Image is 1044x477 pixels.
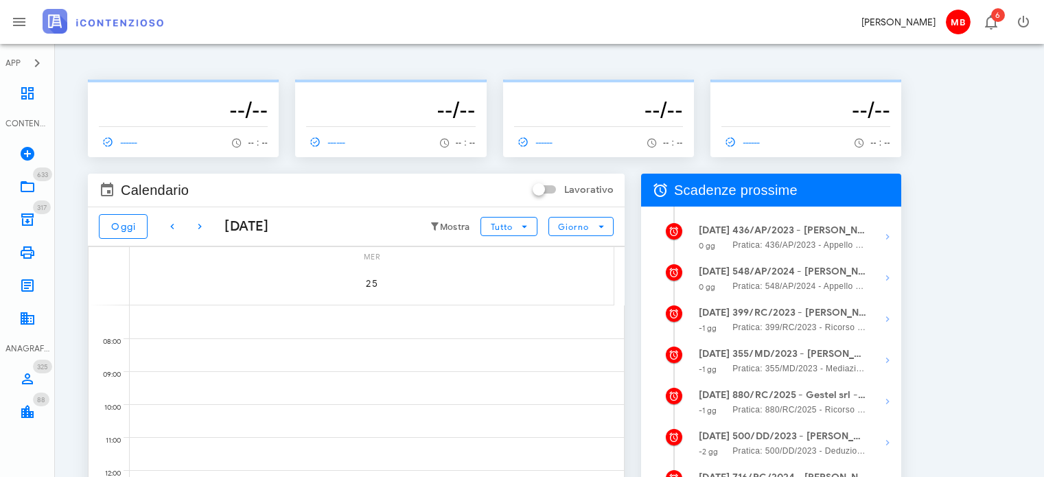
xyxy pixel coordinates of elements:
span: 317 [37,203,47,212]
h3: --/-- [721,96,890,124]
strong: 436/AP/2023 - [PERSON_NAME] - Inviare Memorie per Udienza [732,223,868,238]
span: Distintivo [33,393,49,406]
span: -- : -- [456,138,476,148]
p: -------------- [99,85,268,96]
button: Giorno [548,217,614,236]
span: Distintivo [33,200,51,214]
label: Lavorativo [564,183,614,197]
div: 09:00 [89,367,124,382]
div: [DATE] [213,216,268,237]
div: 10:00 [89,400,124,415]
strong: [DATE] [699,348,730,360]
div: 11:00 [89,433,124,448]
a: ------ [514,132,559,152]
span: Pratica: 355/MD/2023 - Mediazione / Reclamo contro Agenzia delle entrate-Riscossione (Udienza) [732,362,868,375]
button: 25 [353,264,391,303]
span: ------ [721,136,761,148]
button: Distintivo [974,5,1007,38]
span: ------ [306,136,346,148]
span: 88 [37,395,45,404]
span: -- : -- [870,138,890,148]
span: 325 [37,362,48,371]
div: 08:00 [89,334,124,349]
a: ------ [99,132,144,152]
button: Mostra dettagli [874,429,901,456]
p: -------------- [306,85,475,96]
strong: 548/AP/2024 - [PERSON_NAME] - Inviare Memorie per Udienza [732,264,868,279]
span: Oggi [111,221,136,233]
div: [PERSON_NAME] [861,15,936,30]
span: Tutto [490,222,513,232]
strong: 500/DD/2023 - [PERSON_NAME] TERMINE - Impugnare la Decisione del Giudice [732,429,868,444]
strong: 880/RC/2025 - Gestel srl - Deposita la Costituzione in [GEOGRAPHIC_DATA] [732,388,868,403]
span: ------ [99,136,139,148]
strong: [DATE] [699,266,730,277]
div: mer [130,247,614,264]
span: Pratica: 436/AP/2023 - Appello contro Comune Catania (Udienza) [732,238,868,252]
button: Mostra dettagli [874,264,901,292]
span: 25 [353,278,391,290]
span: Calendario [121,179,189,201]
small: -1 gg [699,406,717,415]
small: -1 gg [699,364,717,374]
a: ------ [306,132,351,152]
strong: 355/MD/2023 - [PERSON_NAME] - Depositare Documenti per Udienza [732,347,868,362]
span: Pratica: 500/DD/2023 - Deduzioni Difensive contro Agenzia delle entrate-Riscossione (Udienza) [732,444,868,458]
span: Distintivo [33,360,52,373]
span: Distintivo [991,8,1005,22]
button: Tutto [480,217,537,236]
span: ------ [514,136,554,148]
strong: [DATE] [699,307,730,318]
span: Pratica: 880/RC/2025 - Ricorso contro C & C srl, Comune parabita [732,403,868,417]
button: MB [941,5,974,38]
button: Mostra dettagli [874,347,901,374]
button: Mostra dettagli [874,388,901,415]
div: ANAGRAFICA [5,342,49,355]
small: 0 gg [699,241,715,251]
span: 633 [37,170,48,179]
span: -- : -- [663,138,683,148]
button: Mostra dettagli [874,223,901,251]
button: Mostra dettagli [874,305,901,333]
span: Giorno [557,222,590,232]
img: logo-text-2x.png [43,9,163,34]
span: Pratica: 399/RC/2023 - Ricorso contro Agenzia delle entrate-Riscossione (Udienza) [732,321,868,334]
small: -1 gg [699,323,717,333]
strong: 399/RC/2023 - [PERSON_NAME] - Depositare Documenti per Udienza [732,305,868,321]
strong: [DATE] [699,224,730,236]
span: MB [946,10,971,34]
p: -------------- [514,85,683,96]
small: 0 gg [699,282,715,292]
button: Oggi [99,214,148,239]
strong: [DATE] [699,430,730,442]
span: -- : -- [248,138,268,148]
strong: [DATE] [699,389,730,401]
span: Distintivo [33,167,52,181]
span: Pratica: 548/AP/2024 - Appello contro Comune Catania (Udienza) [732,279,868,293]
p: -------------- [721,85,890,96]
h3: --/-- [306,96,475,124]
h3: --/-- [514,96,683,124]
span: Scadenze prossime [674,179,798,201]
a: ------ [721,132,767,152]
h3: --/-- [99,96,268,124]
small: Mostra [440,222,470,233]
div: CONTENZIOSO [5,117,49,130]
small: -2 gg [699,447,719,456]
